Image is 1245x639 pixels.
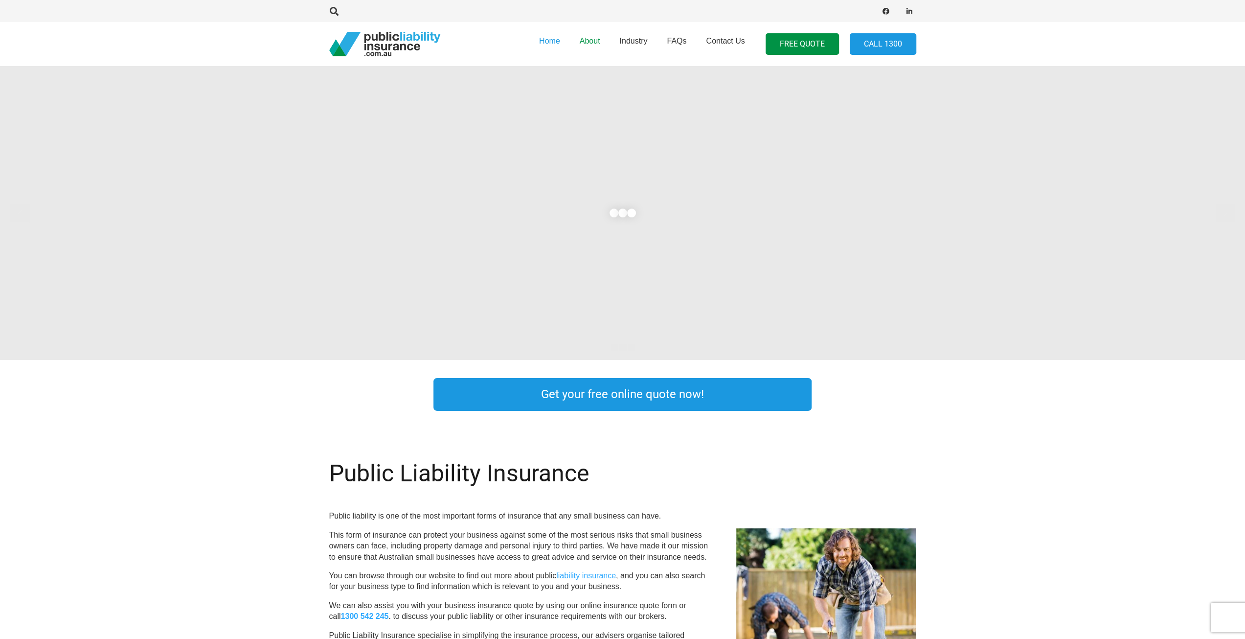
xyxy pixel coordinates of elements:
a: Contact Us [696,19,754,69]
a: FAQs [657,19,696,69]
p: We can also assist you with your business insurance quote by using our online insurance quote for... [329,600,713,622]
h1: Public Liability Insurance [329,459,713,488]
span: Contact Us [706,37,745,45]
p: You can browse through our website to find out more about public , and you can also search for yo... [329,570,713,592]
a: Industry [610,19,657,69]
a: 1300 542 245 [341,612,389,620]
a: pli_logotransparent [329,32,440,56]
a: Link [831,376,935,413]
a: Call 1300 [850,33,916,55]
p: Public liability is one of the most important forms of insurance that any small business can have. [329,511,713,521]
a: liability insurance [556,571,616,580]
span: Industry [619,37,647,45]
span: About [580,37,600,45]
p: This form of insurance can protect your business against some of the most serious risks that smal... [329,530,713,563]
a: Link [310,376,414,413]
a: FREE QUOTE [766,33,839,55]
a: Get your free online quote now! [433,378,812,411]
a: Home [529,19,570,69]
a: LinkedIn [903,4,916,18]
a: About [570,19,610,69]
span: FAQs [667,37,686,45]
a: Search [325,7,344,16]
span: Home [539,37,560,45]
a: Facebook [879,4,893,18]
